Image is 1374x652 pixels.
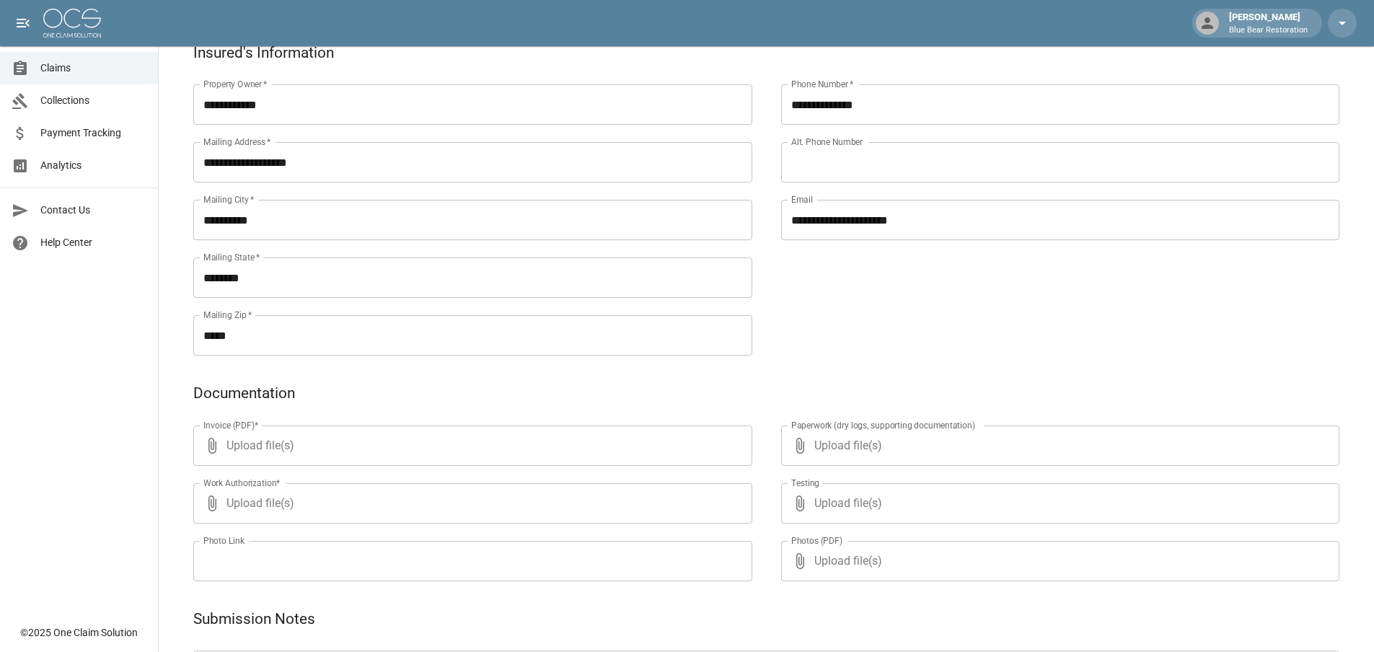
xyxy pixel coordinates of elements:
[791,78,853,90] label: Phone Number
[203,193,255,206] label: Mailing City
[814,483,1301,524] span: Upload file(s)
[43,9,101,38] img: ocs-logo-white-transparent.png
[226,426,713,466] span: Upload file(s)
[1229,25,1308,37] p: Blue Bear Restoration
[203,309,252,321] label: Mailing Zip
[9,9,38,38] button: open drawer
[203,78,268,90] label: Property Owner
[791,193,813,206] label: Email
[40,158,146,173] span: Analytics
[203,419,259,431] label: Invoice (PDF)*
[40,125,146,141] span: Payment Tracking
[40,203,146,218] span: Contact Us
[791,136,863,148] label: Alt. Phone Number
[791,477,819,489] label: Testing
[203,534,245,547] label: Photo Link
[791,419,975,431] label: Paperwork (dry logs, supporting documentation)
[814,426,1301,466] span: Upload file(s)
[40,93,146,108] span: Collections
[203,136,270,148] label: Mailing Address
[203,251,260,263] label: Mailing State
[814,541,1301,581] span: Upload file(s)
[791,534,842,547] label: Photos (PDF)
[203,477,281,489] label: Work Authorization*
[40,235,146,250] span: Help Center
[40,61,146,76] span: Claims
[1223,10,1313,36] div: [PERSON_NAME]
[226,483,713,524] span: Upload file(s)
[20,625,138,640] div: © 2025 One Claim Solution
